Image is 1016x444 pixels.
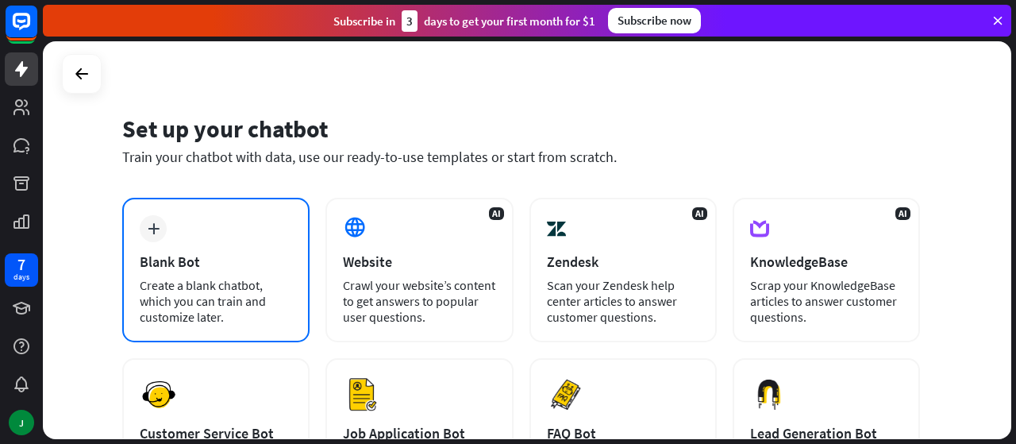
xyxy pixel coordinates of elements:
div: Customer Service Bot [140,424,292,442]
div: Zendesk [547,253,699,271]
div: Subscribe in days to get your first month for $1 [333,10,595,32]
div: Create a blank chatbot, which you can train and customize later. [140,277,292,325]
button: Open LiveChat chat widget [13,6,60,54]
div: Website [343,253,495,271]
div: Blank Bot [140,253,292,271]
div: Train your chatbot with data, use our ready-to-use templates or start from scratch. [122,148,920,166]
span: AI [895,207,910,220]
div: Set up your chatbot [122,114,920,144]
div: 7 [17,257,25,272]
span: AI [692,207,707,220]
div: Scrap your KnowledgeBase articles to answer customer questions. [750,277,902,325]
div: Scan your Zendesk help center articles to answer customer questions. [547,277,699,325]
div: FAQ Bot [547,424,699,442]
div: Crawl your website’s content to get answers to popular user questions. [343,277,495,325]
div: days [13,272,29,283]
div: KnowledgeBase [750,253,902,271]
span: AI [489,207,504,220]
div: Subscribe now [608,8,701,33]
div: J [9,410,34,435]
div: Lead Generation Bot [750,424,902,442]
a: 7 days [5,253,38,287]
i: plus [148,223,160,234]
div: Job Application Bot [343,424,495,442]
div: 3 [402,10,418,32]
